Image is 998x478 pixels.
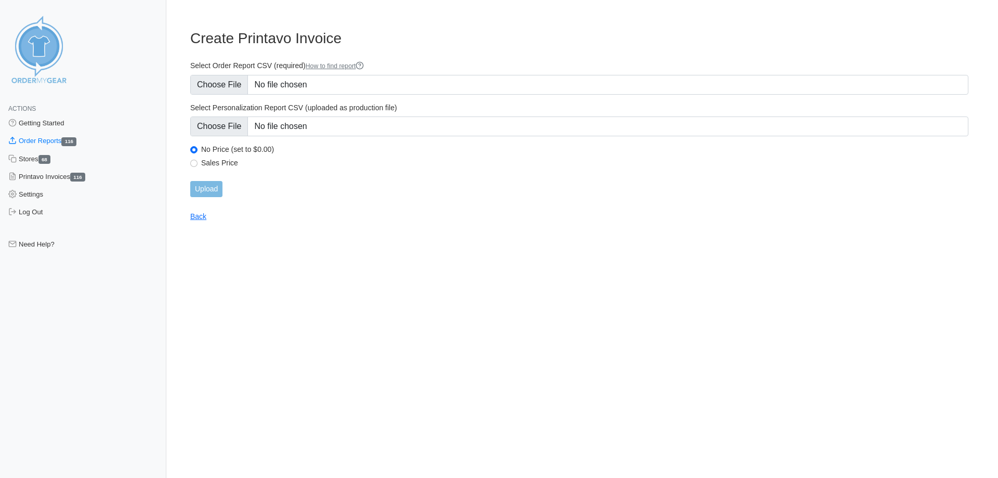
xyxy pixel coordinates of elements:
[201,145,968,154] label: No Price (set to $0.00)
[190,181,222,197] input: Upload
[190,30,968,47] h3: Create Printavo Invoice
[70,173,85,182] span: 116
[190,103,968,112] label: Select Personalization Report CSV (uploaded as production file)
[306,62,364,70] a: How to find report
[190,61,968,71] label: Select Order Report CSV (required)
[38,155,51,164] span: 68
[61,137,76,146] span: 116
[201,158,968,167] label: Sales Price
[8,105,36,112] span: Actions
[190,212,206,221] a: Back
